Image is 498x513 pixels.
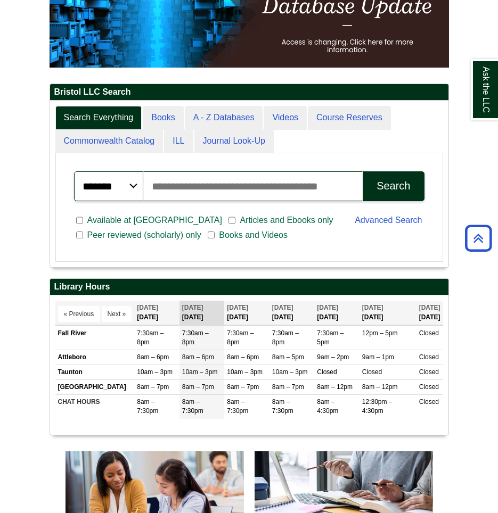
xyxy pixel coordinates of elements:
[227,398,248,415] span: 8am – 7:30pm
[272,353,304,361] span: 8am – 5pm
[76,230,83,240] input: Peer reviewed (scholarly) only
[194,129,274,153] a: Journal Look-Up
[182,353,214,361] span: 8am – 6pm
[137,368,173,376] span: 10am – 3pm
[235,214,337,227] span: Articles and Ebooks only
[317,368,337,376] span: Closed
[224,301,270,325] th: [DATE]
[50,84,448,101] h2: Bristol LLC Search
[419,368,439,376] span: Closed
[362,398,393,415] span: 12:30pm – 4:30pm
[185,106,263,130] a: A - Z Databases
[182,304,203,311] span: [DATE]
[227,368,263,376] span: 10am – 3pm
[227,329,254,346] span: 7:30am – 8pm
[419,304,440,311] span: [DATE]
[182,383,214,391] span: 8am – 7pm
[270,301,315,325] th: [DATE]
[55,129,164,153] a: Commonwealth Catalog
[55,106,142,130] a: Search Everything
[272,383,304,391] span: 8am – 7pm
[76,216,83,225] input: Available at [GEOGRAPHIC_DATA]
[55,326,135,350] td: Fall River
[317,304,338,311] span: [DATE]
[215,229,292,242] span: Books and Videos
[137,398,158,415] span: 8am – 7:30pm
[50,279,448,295] h2: Library Hours
[362,368,382,376] span: Closed
[55,380,135,395] td: [GEOGRAPHIC_DATA]
[362,353,394,361] span: 9am – 1pm
[55,350,135,365] td: Attleboro
[83,214,226,227] span: Available at [GEOGRAPHIC_DATA]
[317,383,353,391] span: 8am – 12pm
[419,329,439,337] span: Closed
[264,106,307,130] a: Videos
[137,304,158,311] span: [DATE]
[362,383,398,391] span: 8am – 12pm
[419,383,439,391] span: Closed
[137,383,169,391] span: 8am – 7pm
[363,171,424,201] button: Search
[208,230,215,240] input: Books and Videos
[182,398,203,415] span: 8am – 7:30pm
[417,301,443,325] th: [DATE]
[134,301,179,325] th: [DATE]
[137,353,169,361] span: 8am – 6pm
[360,301,417,325] th: [DATE]
[227,304,248,311] span: [DATE]
[317,329,344,346] span: 7:30am – 5pm
[308,106,391,130] a: Course Reserves
[272,304,293,311] span: [DATE]
[272,398,293,415] span: 8am – 7:30pm
[137,329,164,346] span: 7:30am – 8pm
[182,329,209,346] span: 7:30am – 8pm
[362,329,398,337] span: 12pm – 5pm
[58,306,100,322] button: « Previous
[362,304,383,311] span: [DATE]
[179,301,225,325] th: [DATE]
[317,398,338,415] span: 8am – 4:30pm
[83,229,206,242] span: Peer reviewed (scholarly) only
[377,180,410,192] div: Search
[355,216,422,225] a: Advanced Search
[227,383,259,391] span: 8am – 7pm
[461,231,495,245] a: Back to Top
[143,106,183,130] a: Books
[419,398,439,406] span: Closed
[317,353,349,361] span: 9am – 2pm
[182,368,218,376] span: 10am – 3pm
[164,129,193,153] a: ILL
[272,368,308,376] span: 10am – 3pm
[228,216,235,225] input: Articles and Ebooks only
[227,353,259,361] span: 8am – 6pm
[102,306,132,322] button: Next »
[314,301,360,325] th: [DATE]
[419,353,439,361] span: Closed
[55,395,135,419] td: CHAT HOURS
[55,365,135,380] td: Taunton
[272,329,299,346] span: 7:30am – 8pm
